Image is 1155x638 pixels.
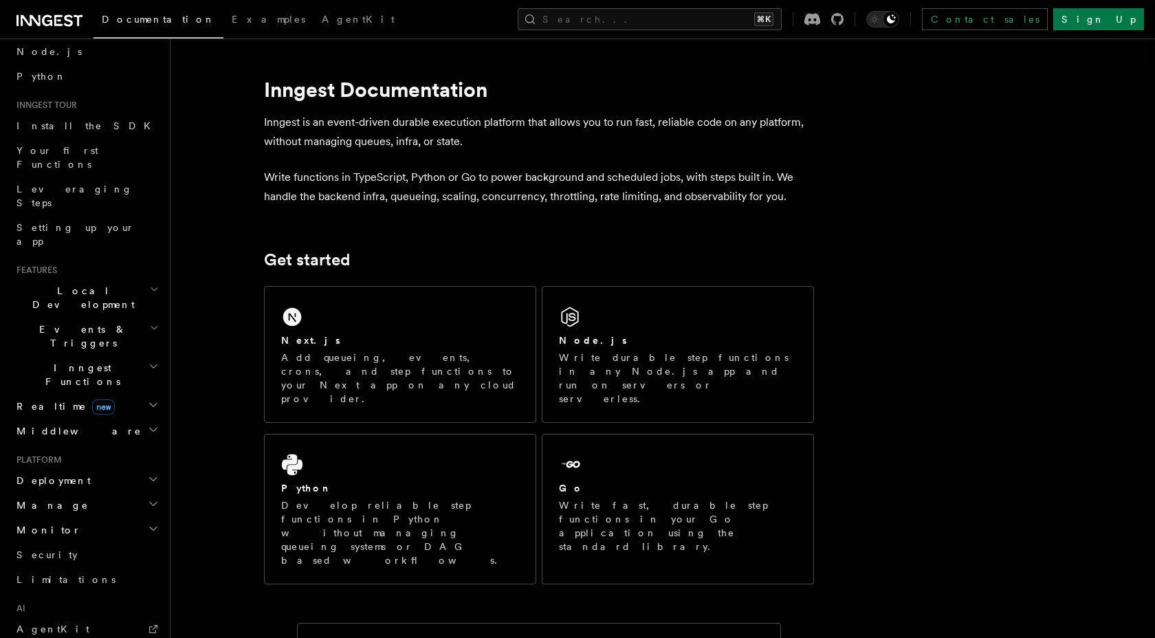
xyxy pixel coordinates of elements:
button: Local Development [11,278,162,317]
kbd: ⌘K [754,12,773,26]
span: Platform [11,454,62,465]
span: Events & Triggers [11,322,150,350]
a: Limitations [11,567,162,592]
a: Examples [223,4,313,37]
span: Deployment [11,474,91,487]
h2: Node.js [559,333,627,347]
span: Realtime [11,399,115,413]
button: Events & Triggers [11,317,162,355]
button: Manage [11,493,162,518]
a: Contact sales [922,8,1048,30]
a: Setting up your app [11,215,162,254]
a: Security [11,542,162,567]
span: AgentKit [322,14,395,25]
span: AI [11,603,25,614]
span: Documentation [102,14,215,25]
span: Security [16,549,78,560]
span: Examples [232,14,305,25]
p: Write fast, durable step functions in your Go application using the standard library. [559,498,797,553]
span: Limitations [16,574,115,585]
button: Toggle dark mode [866,11,899,27]
span: Your first Functions [16,145,98,170]
a: Next.jsAdd queueing, events, crons, and step functions to your Next app on any cloud provider. [264,286,536,423]
p: Add queueing, events, crons, and step functions to your Next app on any cloud provider. [281,351,519,406]
button: Search...⌘K [518,8,782,30]
span: Local Development [11,284,150,311]
span: Python [16,71,67,82]
span: Features [11,265,57,276]
button: Monitor [11,518,162,542]
button: Inngest Functions [11,355,162,394]
button: Realtimenew [11,394,162,419]
p: Inngest is an event-driven durable execution platform that allows you to run fast, reliable code ... [264,113,814,151]
a: Your first Functions [11,138,162,177]
h2: Python [281,481,332,495]
a: Sign Up [1053,8,1144,30]
span: Install the SDK [16,120,159,131]
a: Get started [264,250,350,269]
h2: Next.js [281,333,340,347]
button: Deployment [11,468,162,493]
span: Middleware [11,424,142,438]
span: Inngest Functions [11,361,148,388]
span: Manage [11,498,89,512]
a: Leveraging Steps [11,177,162,215]
span: AgentKit [16,624,89,635]
a: Documentation [93,4,223,38]
p: Write functions in TypeScript, Python or Go to power background and scheduled jobs, with steps bu... [264,168,814,206]
span: Node.js [16,46,82,57]
a: Node.jsWrite durable step functions in any Node.js app and run on servers or serverless. [542,286,814,423]
a: Node.js [11,39,162,64]
span: new [92,399,115,415]
a: PythonDevelop reliable step functions in Python without managing queueing systems or DAG based wo... [264,434,536,584]
a: Install the SDK [11,113,162,138]
span: Inngest tour [11,100,77,111]
button: Middleware [11,419,162,443]
p: Write durable step functions in any Node.js app and run on servers or serverless. [559,351,797,406]
a: Python [11,64,162,89]
a: AgentKit [313,4,403,37]
h2: Go [559,481,584,495]
p: Develop reliable step functions in Python without managing queueing systems or DAG based workflows. [281,498,519,567]
span: Setting up your app [16,222,135,247]
a: GoWrite fast, durable step functions in your Go application using the standard library. [542,434,814,584]
span: Monitor [11,523,81,537]
span: Leveraging Steps [16,184,133,208]
h1: Inngest Documentation [264,77,814,102]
